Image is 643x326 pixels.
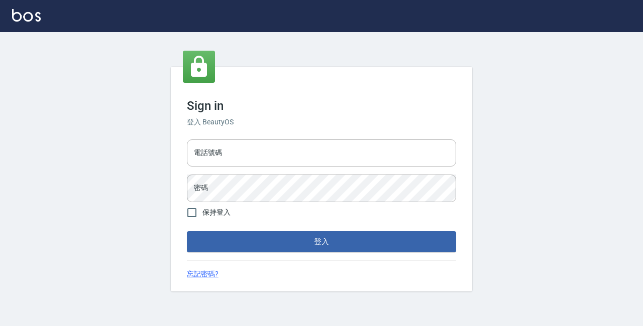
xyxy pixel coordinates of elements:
[187,99,456,113] h3: Sign in
[187,117,456,127] h6: 登入 BeautyOS
[12,9,41,22] img: Logo
[202,207,231,218] span: 保持登入
[187,231,456,252] button: 登入
[187,269,219,279] a: 忘記密碼?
